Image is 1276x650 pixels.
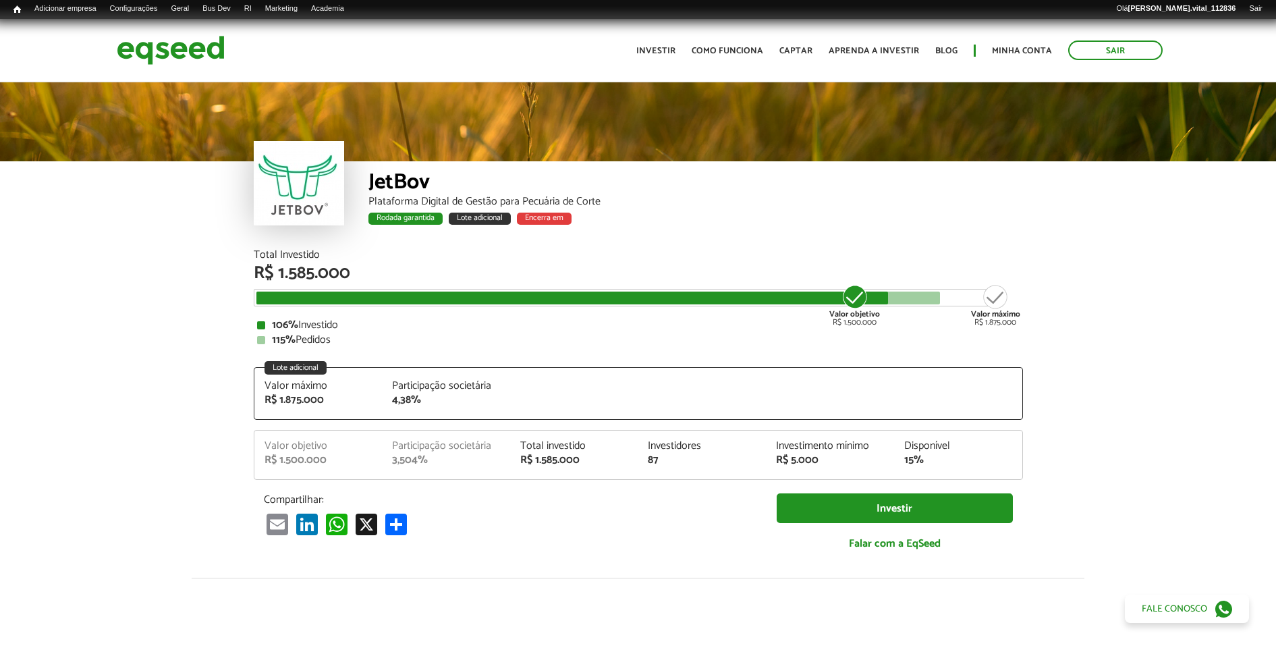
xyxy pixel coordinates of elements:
[353,513,380,535] a: X
[829,47,919,55] a: Aprenda a investir
[1242,3,1269,14] a: Sair
[103,3,165,14] a: Configurações
[992,47,1052,55] a: Minha conta
[1068,40,1163,60] a: Sair
[323,513,350,535] a: WhatsApp
[777,493,1013,524] a: Investir
[196,3,238,14] a: Bus Dev
[254,265,1023,282] div: R$ 1.585.000
[264,513,291,535] a: Email
[829,308,880,321] strong: Valor objetivo
[254,250,1023,261] div: Total Investido
[368,171,1023,196] div: JetBov
[368,196,1023,207] div: Plataforma Digital de Gestão para Pecuária de Corte
[264,493,756,506] p: Compartilhar:
[776,455,884,466] div: R$ 5.000
[904,441,1012,452] div: Disponível
[265,361,327,375] div: Lote adicional
[520,455,628,466] div: R$ 1.585.000
[294,513,321,535] a: LinkedIn
[392,381,500,391] div: Participação societária
[272,316,298,334] strong: 106%
[392,395,500,406] div: 4,38%
[238,3,258,14] a: RI
[28,3,103,14] a: Adicionar empresa
[648,455,756,466] div: 87
[392,455,500,466] div: 3,504%
[164,3,196,14] a: Geral
[692,47,763,55] a: Como funciona
[779,47,812,55] a: Captar
[971,308,1020,321] strong: Valor máximo
[1109,3,1242,14] a: Olá[PERSON_NAME].vital_112836
[265,381,372,391] div: Valor máximo
[7,3,28,16] a: Início
[636,47,675,55] a: Investir
[829,283,880,327] div: R$ 1.500.000
[777,530,1013,558] a: Falar com a EqSeed
[520,441,628,452] div: Total investido
[776,441,884,452] div: Investimento mínimo
[117,32,225,68] img: EqSeed
[265,395,372,406] div: R$ 1.875.000
[368,213,443,225] div: Rodada garantida
[257,320,1020,331] div: Investido
[13,5,21,14] span: Início
[971,283,1020,327] div: R$ 1.875.000
[257,335,1020,346] div: Pedidos
[517,213,572,225] div: Encerra em
[265,441,372,452] div: Valor objetivo
[272,331,296,349] strong: 115%
[265,455,372,466] div: R$ 1.500.000
[258,3,304,14] a: Marketing
[648,441,756,452] div: Investidores
[1125,595,1249,623] a: Fale conosco
[904,455,1012,466] div: 15%
[935,47,958,55] a: Blog
[392,441,500,452] div: Participação societária
[1128,4,1236,12] strong: [PERSON_NAME].vital_112836
[304,3,351,14] a: Academia
[383,513,410,535] a: Share
[449,213,511,225] div: Lote adicional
